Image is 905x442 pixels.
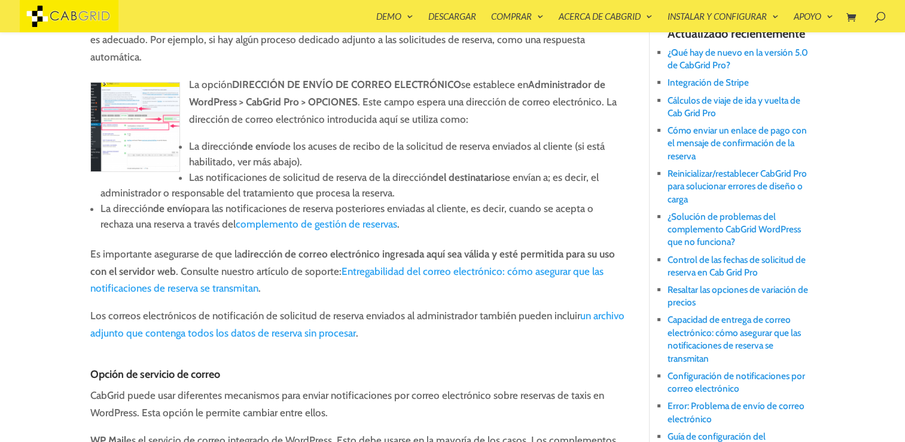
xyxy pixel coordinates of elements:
p: Es importante asegurarse de que la . Consulte nuestro artículo de soporte: . [90,246,628,308]
font: Opción de servicio de correo [90,368,220,381]
strong: de envío [242,140,279,152]
a: Capacidad de entrega de correo electrónico: cómo asegurar que las notificaciones de reserva se tr... [668,314,801,364]
li: Las notificaciones de solicitud de reserva de la dirección se envían a; es decir, el administrado... [100,169,628,201]
a: Entregabilidad del correo electrónico: cómo asegurar que las notificaciones de reserva se transmitan [90,265,604,295]
a: Control de las fechas de solicitud de reserva en Cab Grid Pro [668,254,806,278]
a: Cómo enviar un enlace de pago con el mensaje de confirmación de la reserva [668,125,807,162]
strong: DIRECCIÓN DE ENVÍO DE CORREO ELECTRÓNICO [232,78,461,90]
a: Reinicializar/restablecer CabGrid Pro para solucionar errores de diseño o carga [668,168,807,205]
li: La dirección para las notificaciones de reserva posteriores enviadas al cliente, es decir, cuando... [100,201,628,232]
a: Resaltar las opciones de variación de precios [668,284,808,308]
li: La dirección de los acuses de recibo de la solicitud de reserva enviados al cliente (si está habi... [100,138,628,169]
font: La opción se establece en . Este campo espera una dirección de correo electrónico. La dirección d... [189,78,617,125]
a: Cálculos de viaje de ida y vuelta de Cab Grid Pro [668,95,800,119]
a: Instalar y configurar [668,12,779,32]
strong: del destinatario [432,171,501,183]
a: Complemento de taxi CabGrid [20,8,118,21]
a: Acerca de CabGrid [559,12,653,32]
a: Integración de Stripe [668,77,749,88]
p: En determinadas circunstancias, el envío de notificaciones hacia o desde la dirección de correo e... [90,14,628,76]
p: Los correos electrónicos de notificación de solicitud de reserva enviados al administrador tambié... [90,307,628,352]
a: Demo [376,12,413,32]
a: Apoyo [794,12,833,32]
a: ¿Solución de problemas del complemento CabGrid WordPress que no funciona? [668,211,801,248]
a: Comprar [491,12,544,32]
a: Configuración de notificaciones por correo electrónico [668,370,805,394]
strong: Administrador de WordPress > CabGrid Pro > OPCIONES [189,78,605,108]
a: Descargar [428,12,476,32]
strong: dirección de correo electrónico ingresada aquí sea válida y esté permitida para su uso con el ser... [90,248,615,277]
a: ¿Qué hay de nuevo en la versión 5.0 de CabGrid Pro? [668,47,808,71]
p: CabGrid puede usar diferentes mecanismos para enviar notificaciones por correo electrónico sobre ... [90,387,628,432]
h4: Actualizado recientemente [668,27,814,46]
a: complemento de gestión de reservas [236,218,397,230]
a: Error: Problema de envío de correo electrónico [668,400,805,424]
strong: de envío [153,202,191,214]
